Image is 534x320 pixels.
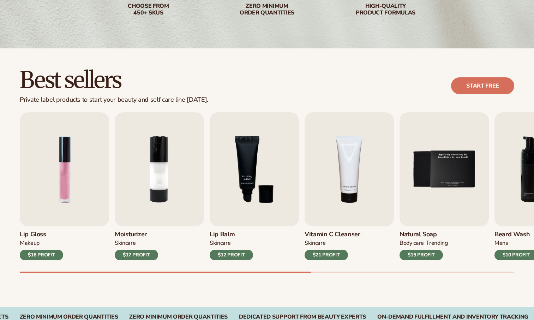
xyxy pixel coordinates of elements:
div: MAKEUP [20,239,40,247]
h3: Vitamin C Cleanser [305,231,360,238]
h3: Moisturizer [115,231,158,238]
a: 1 / 9 [20,112,109,260]
div: SKINCARE [210,239,230,247]
div: Zero minimum order quantities [222,3,312,16]
a: 4 / 9 [305,112,394,260]
div: Choose from 450+ Skus [103,3,194,16]
h3: Lip Gloss [20,231,63,238]
h3: Natural Soap [400,231,448,238]
a: 5 / 9 [400,112,489,260]
a: 2 / 9 [115,112,204,260]
div: $16 PROFIT [20,250,63,260]
div: High-quality product formulas [341,3,431,16]
h2: Best sellers [20,68,208,92]
div: $17 PROFIT [115,250,158,260]
a: Start free [451,77,514,94]
div: $12 PROFIT [210,250,253,260]
div: mens [494,239,508,247]
div: $15 PROFIT [400,250,443,260]
div: SKINCARE [115,239,136,247]
div: TRENDING [426,239,448,247]
div: BODY Care [400,239,424,247]
div: Private label products to start your beauty and self care line [DATE]. [20,96,208,104]
a: 3 / 9 [210,112,299,260]
h3: Lip Balm [210,231,253,238]
div: $21 PROFIT [305,250,348,260]
div: Skincare [305,239,325,247]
